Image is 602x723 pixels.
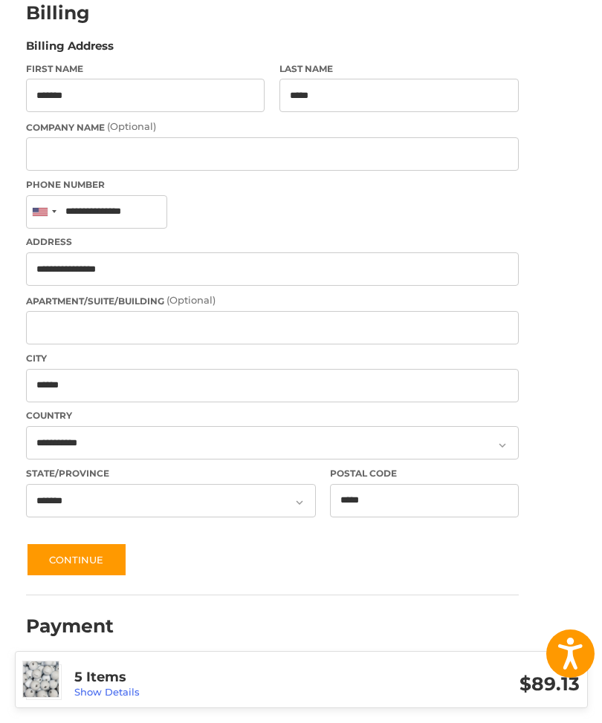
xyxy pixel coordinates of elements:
label: Address [26,236,519,249]
label: City [26,353,519,366]
label: State/Province [26,468,316,481]
label: First Name [26,63,265,76]
a: Show Details [74,687,140,699]
small: (Optional) [166,295,216,307]
button: Continue [26,543,127,578]
label: Country [26,410,519,423]
div: United States: +1 [27,197,61,229]
h3: 5 Items [74,670,327,687]
legend: Billing Address [26,39,114,62]
label: Postal Code [330,468,519,481]
h2: Payment [26,615,114,638]
img: Bridgestone Tour B RX White Bulk Golf Balls - Prior Generation [23,662,59,698]
h3: $89.13 [327,673,580,696]
label: Company Name [26,120,519,135]
h2: Billing [26,2,113,25]
label: Apartment/Suite/Building [26,294,519,309]
small: (Optional) [107,121,156,133]
label: Phone Number [26,179,519,192]
label: Last Name [279,63,519,76]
